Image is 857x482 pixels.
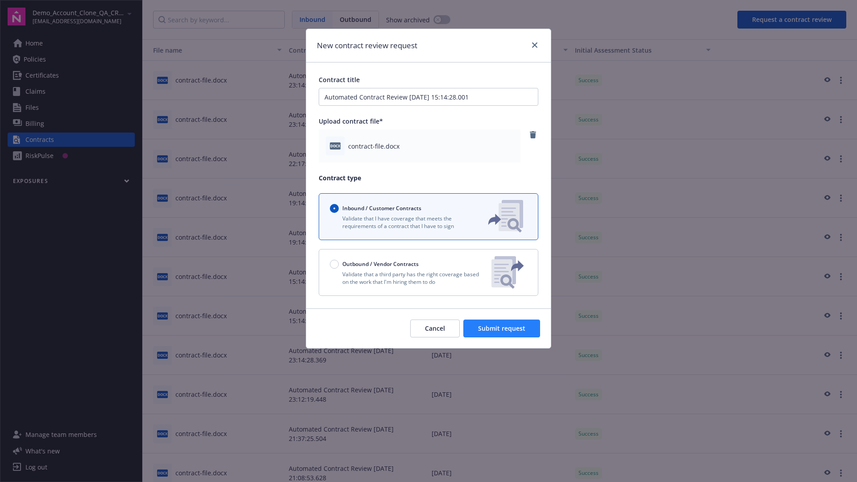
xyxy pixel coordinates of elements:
[342,260,419,268] span: Outbound / Vendor Contracts
[319,117,383,125] span: Upload contract file*
[425,324,445,332] span: Cancel
[319,249,538,296] button: Outbound / Vendor ContractsValidate that a third party has the right coverage based on the work t...
[330,215,474,230] p: Validate that I have coverage that meets the requirements of a contract that I have to sign
[342,204,421,212] span: Inbound / Customer Contracts
[330,260,339,269] input: Outbound / Vendor Contracts
[319,173,538,183] p: Contract type
[330,142,341,149] span: docx
[319,75,360,84] span: Contract title
[478,324,525,332] span: Submit request
[317,40,417,51] h1: New contract review request
[319,88,538,106] input: Enter a title for this contract
[330,204,339,213] input: Inbound / Customer Contracts
[528,129,538,140] a: remove
[463,320,540,337] button: Submit request
[330,270,484,286] p: Validate that a third party has the right coverage based on the work that I'm hiring them to do
[348,141,399,151] span: contract-file.docx
[319,193,538,240] button: Inbound / Customer ContractsValidate that I have coverage that meets the requirements of a contra...
[410,320,460,337] button: Cancel
[529,40,540,50] a: close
